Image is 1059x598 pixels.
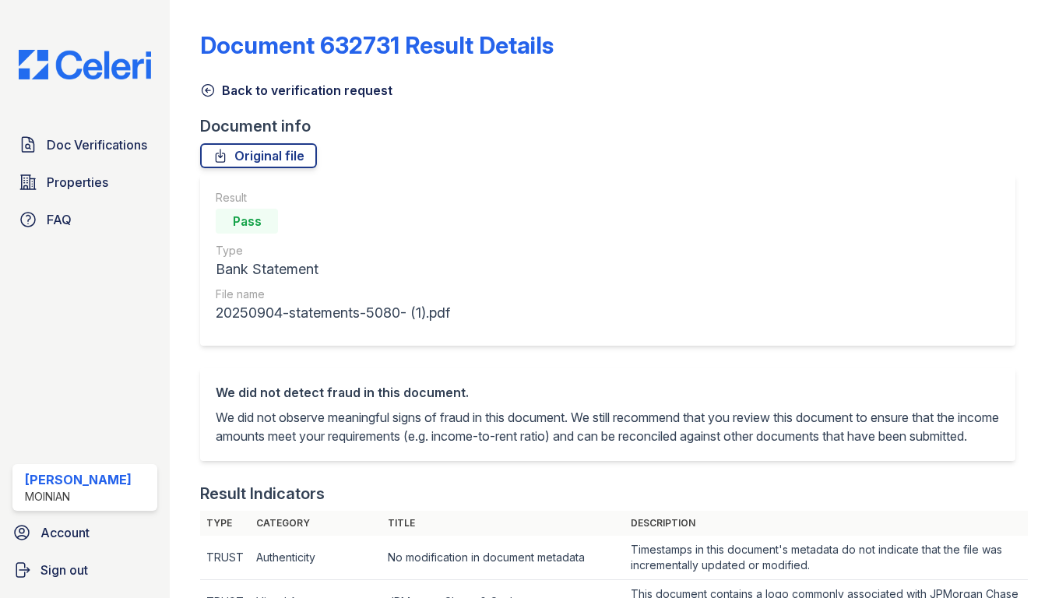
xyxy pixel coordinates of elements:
a: Original file [200,143,317,168]
div: Result Indicators [200,483,325,505]
th: Title [382,511,624,536]
img: CE_Logo_Blue-a8612792a0a2168367f1c8372b55b34899dd931a85d93a1a3d3e32e68fde9ad4.png [6,50,164,79]
div: [PERSON_NAME] [25,470,132,489]
div: File name [216,287,450,302]
a: Document 632731 Result Details [200,31,554,59]
span: Sign out [40,561,88,579]
a: Doc Verifications [12,129,157,160]
a: Sign out [6,554,164,586]
th: Category [250,511,382,536]
div: Result [216,190,450,206]
a: FAQ [12,204,157,235]
th: Description [624,511,1028,536]
span: Doc Verifications [47,135,147,154]
a: Properties [12,167,157,198]
p: We did not observe meaningful signs of fraud in this document. We still recommend that you review... [216,408,1000,445]
td: Timestamps in this document's metadata do not indicate that the file was incrementally updated or... [624,536,1028,580]
div: Pass [216,209,278,234]
a: Account [6,517,164,548]
div: Document info [200,115,1028,137]
span: Properties [47,173,108,192]
td: No modification in document metadata [382,536,624,580]
span: Account [40,523,90,542]
div: Type [216,243,450,259]
div: Bank Statement [216,259,450,280]
td: Authenticity [250,536,382,580]
span: FAQ [47,210,72,229]
div: We did not detect fraud in this document. [216,383,1000,402]
div: 20250904-statements-5080- (1).pdf [216,302,450,324]
td: TRUST [200,536,250,580]
th: Type [200,511,250,536]
a: Back to verification request [200,81,392,100]
div: Moinian [25,489,132,505]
